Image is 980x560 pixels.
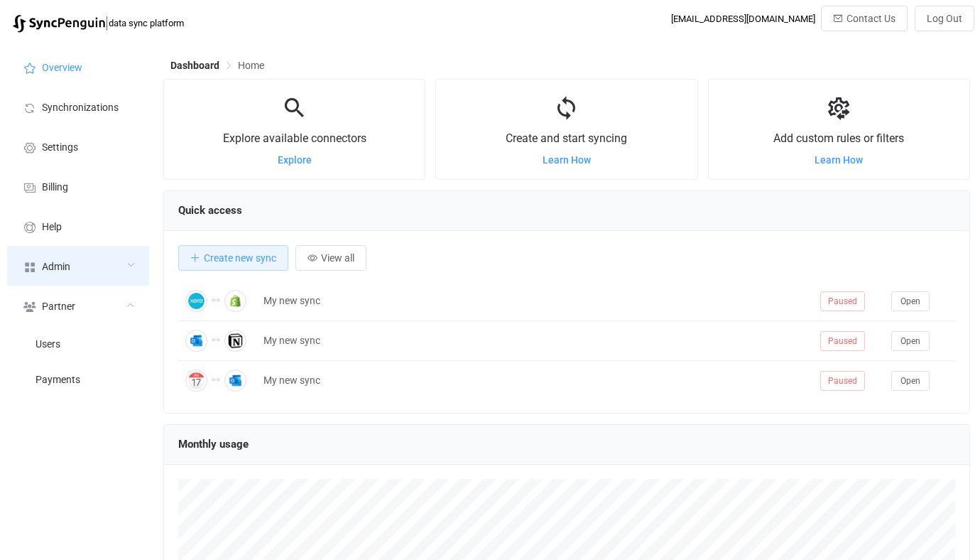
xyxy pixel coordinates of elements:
a: Learn How [543,154,591,166]
div: My new sync [256,333,813,349]
span: Log Out [927,13,962,24]
img: Shopify Inventory Quantities [224,290,246,312]
img: Apple iCloud Calendar Meetings [185,370,207,392]
span: Admin [42,262,70,273]
span: Billing [42,182,68,193]
span: Create and start syncing [506,131,627,145]
button: Open [891,291,930,311]
a: |data sync platform [13,13,184,33]
span: Quick access [178,204,242,217]
span: Paused [820,331,865,351]
span: Contact Us [846,13,895,24]
div: [EMAIL_ADDRESS][DOMAIN_NAME] [671,14,815,24]
a: Explore [278,154,312,166]
a: Overview [7,47,149,87]
span: Explore available connectors [223,131,366,145]
span: Overview [42,63,82,74]
a: Help [7,206,149,246]
span: Users [36,339,60,350]
div: My new sync [256,293,813,309]
a: Settings [7,126,149,166]
div: My new sync [256,372,813,389]
span: Open [900,296,920,306]
span: Paused [820,371,865,391]
button: Open [891,371,930,391]
span: View all [321,252,354,264]
img: syncpenguin.svg [13,15,105,33]
img: Xero Inventory Quantities [185,290,207,312]
span: Dashboard [170,60,219,71]
span: Open [900,336,920,346]
button: Open [891,331,930,351]
button: Log Out [915,6,974,31]
button: Create new sync [178,245,288,271]
span: data sync platform [109,18,184,28]
div: Breadcrumb [170,60,264,70]
a: Learn How [815,154,863,166]
span: Synchronizations [42,102,119,114]
span: Add custom rules or filters [773,131,904,145]
span: Help [42,222,62,233]
a: Billing [7,166,149,206]
a: Open [891,335,930,346]
span: Payments [36,375,80,386]
button: View all [295,245,366,271]
span: Home [238,60,264,71]
span: Paused [820,291,865,311]
span: Create new sync [204,252,276,264]
a: Open [891,295,930,306]
span: Open [900,376,920,386]
span: Partner [42,301,75,313]
span: | [105,13,109,33]
img: Notion Contacts [224,330,246,352]
span: Settings [42,142,78,154]
a: Synchronizations [7,87,149,126]
button: Contact Us [821,6,908,31]
img: Outlook Contacts [185,330,207,352]
img: Outlook Calendar Meetings [224,370,246,392]
a: Payments [7,361,149,397]
a: Open [891,375,930,386]
a: Users [7,325,149,361]
span: Monthly usage [178,438,249,451]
